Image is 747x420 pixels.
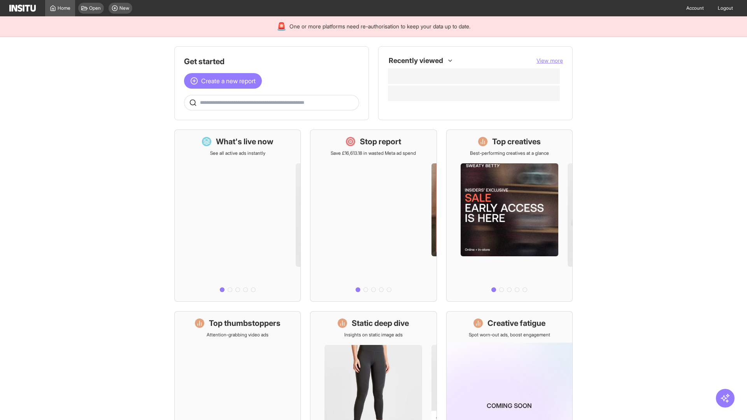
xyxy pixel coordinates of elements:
p: Best-performing creatives at a glance [470,150,549,156]
div: 🚨 [277,21,286,32]
span: Home [58,5,70,11]
p: Save £16,613.18 in wasted Meta ad spend [331,150,416,156]
h1: Top thumbstoppers [209,318,281,329]
h1: Stop report [360,136,401,147]
p: Insights on static image ads [344,332,403,338]
h1: Get started [184,56,359,67]
a: Top creativesBest-performing creatives at a glance [446,129,573,302]
span: Open [89,5,101,11]
p: Attention-grabbing video ads [207,332,268,338]
a: Stop reportSave £16,613.18 in wasted Meta ad spend [310,129,437,302]
span: View more [537,57,563,64]
a: What's live nowSee all active ads instantly [174,129,301,302]
span: Create a new report [201,76,256,86]
p: See all active ads instantly [210,150,265,156]
h1: What's live now [216,136,274,147]
img: Logo [9,5,36,12]
span: New [119,5,129,11]
h1: Static deep dive [352,318,409,329]
h1: Top creatives [492,136,541,147]
button: View more [537,57,563,65]
span: One or more platforms need re-authorisation to keep your data up to date. [289,23,470,30]
button: Create a new report [184,73,262,89]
